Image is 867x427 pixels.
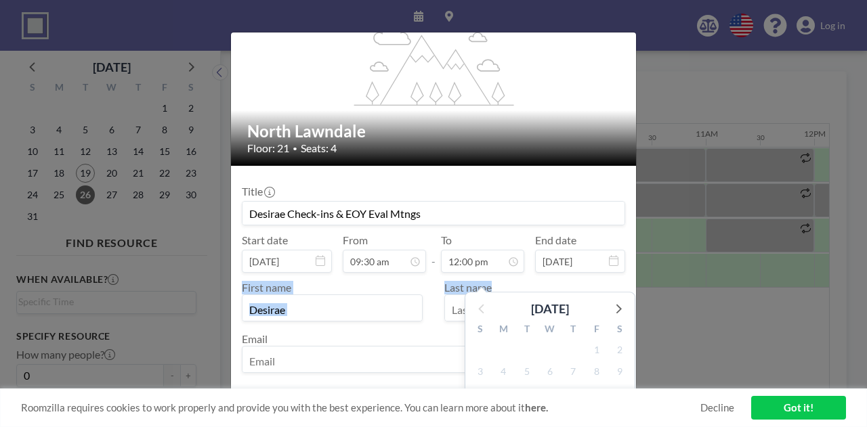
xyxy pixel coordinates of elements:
span: Seats: 4 [301,141,337,155]
span: Tuesday, August 5, 2025 [517,362,536,381]
div: W [538,321,562,339]
span: Saturday, August 16, 2025 [610,384,629,403]
h2: North Lawndale [247,121,621,141]
div: [DATE] [531,299,569,318]
div: S [469,321,492,339]
span: Roomzilla requires cookies to work properly and provide you with the best experience. You can lea... [21,401,700,414]
span: - [431,238,436,268]
span: Sunday, August 10, 2025 [471,384,490,403]
label: Last name [444,281,492,294]
span: Thursday, August 7, 2025 [564,362,583,381]
label: Start date [242,233,288,247]
span: • [293,143,297,154]
span: Tuesday, August 12, 2025 [517,384,536,403]
span: Saturday, August 9, 2025 [610,362,629,381]
span: Friday, August 15, 2025 [587,384,606,403]
input: Last name [445,298,625,321]
input: Email [242,349,625,372]
g: flex-grow: 1.2; [354,24,514,105]
div: T [515,321,538,339]
span: Monday, August 11, 2025 [494,384,513,403]
a: Decline [700,401,734,414]
label: Email [242,332,268,345]
span: Sunday, August 3, 2025 [471,362,490,381]
span: Monday, August 4, 2025 [494,362,513,381]
label: To [441,233,452,247]
label: End date [535,233,576,247]
label: From [343,233,368,247]
label: First name [242,281,291,294]
a: here. [525,401,548,413]
span: Saturday, August 2, 2025 [610,340,629,359]
span: Wednesday, August 13, 2025 [541,384,559,403]
span: Friday, August 8, 2025 [587,362,606,381]
div: M [492,321,515,339]
div: S [608,321,631,339]
input: Guest reservation [242,202,625,225]
span: Friday, August 1, 2025 [587,340,606,359]
div: F [585,321,608,339]
label: Title [242,185,274,198]
span: Floor: 21 [247,141,289,155]
div: T [562,321,585,339]
span: Thursday, August 14, 2025 [564,384,583,403]
a: Got it! [751,396,846,420]
input: First name [242,298,422,321]
span: Wednesday, August 6, 2025 [541,362,559,381]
